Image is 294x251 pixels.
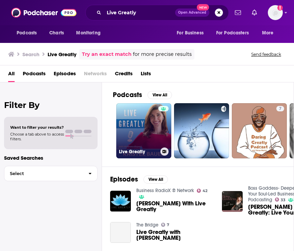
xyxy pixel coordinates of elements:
[167,223,169,226] span: 7
[281,199,286,202] span: 33
[178,11,206,14] span: Open Advanced
[4,166,98,181] button: Select
[133,50,192,58] span: for more precise results
[136,201,214,212] span: [PERSON_NAME] With Live Greatly
[23,68,46,82] a: Podcasts
[141,68,151,82] a: Lists
[222,191,243,212] img: Kristel Bauer of Live Greatly: Live Your Dreams Without Sacrifice
[276,106,284,111] a: 7
[82,50,132,58] a: Try an exact match
[268,5,283,20] span: Logged in as alignPR
[136,229,214,241] span: Live Greatly with [PERSON_NAME]
[10,132,64,141] span: Choose a tab above to access filters.
[113,91,142,99] h2: Podcasts
[110,191,131,211] img: Kristel Bauer With Live Greatly
[110,222,131,243] a: Live Greatly with Kristel Bauer
[49,28,64,38] span: Charts
[12,27,46,40] button: open menu
[257,27,282,40] button: open menu
[216,28,249,38] span: For Podcasters
[197,189,208,193] a: 42
[71,27,109,40] button: open menu
[10,125,64,130] span: Want to filter your results?
[249,51,283,57] button: Send feedback
[11,6,76,19] img: Podchaser - Follow, Share and Rate Podcasts
[4,100,98,110] h2: Filter By
[143,175,168,184] button: View All
[119,149,158,155] h3: Live Greatly
[249,7,260,18] a: Show notifications dropdown
[8,68,15,82] a: All
[4,171,83,176] span: Select
[115,68,133,82] a: Credits
[148,91,172,99] button: View All
[104,7,175,18] input: Search podcasts, credits, & more...
[54,68,76,82] a: Episodes
[136,222,158,228] a: The Bridge
[232,7,244,18] a: Show notifications dropdown
[48,51,76,58] h3: Live Greatly
[175,9,209,17] button: Open AdvancedNew
[161,223,170,227] a: 7
[136,188,194,193] a: Business RadioX ® Network
[203,189,207,192] span: 42
[136,229,214,241] a: Live Greatly with Kristel Bauer
[45,27,68,40] a: Charts
[279,106,281,112] span: 7
[76,28,100,38] span: Monitoring
[197,4,209,11] span: New
[232,103,287,158] a: 7
[268,5,283,20] button: Show profile menu
[22,51,39,58] h3: Search
[85,5,229,20] div: Search podcasts, credits, & more...
[268,5,283,20] img: User Profile
[177,28,204,38] span: For Business
[84,68,107,82] span: Networks
[110,175,168,184] a: EpisodesView All
[110,175,138,184] h2: Episodes
[262,28,274,38] span: More
[4,155,98,161] p: Saved Searches
[113,91,172,99] a: PodcastsView All
[275,198,286,202] a: 33
[277,5,283,11] svg: Add a profile image
[172,27,212,40] button: open menu
[116,103,171,158] a: Live Greatly
[17,28,37,38] span: Podcasts
[136,201,214,212] a: Kristel Bauer With Live Greatly
[212,27,259,40] button: open menu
